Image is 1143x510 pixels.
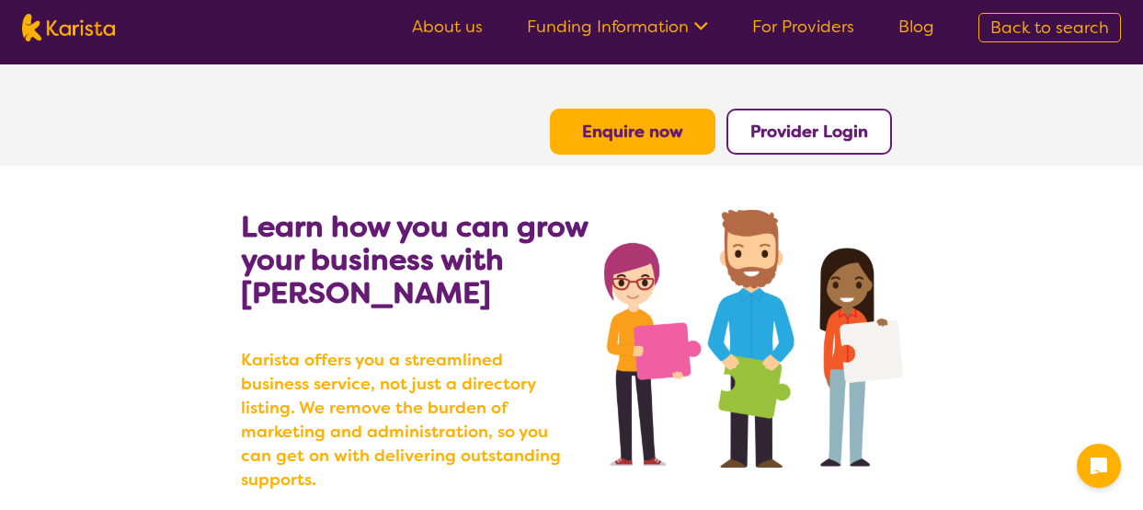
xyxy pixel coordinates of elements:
span: Back to search [990,17,1109,39]
img: Karista logo [22,14,115,41]
b: Karista offers you a streamlined business service, not just a directory listing. We remove the bu... [241,348,572,492]
button: Enquire now [550,109,715,155]
a: Funding Information [527,16,708,38]
a: For Providers [752,16,854,38]
a: Provider Login [750,121,868,143]
a: Blog [898,16,934,38]
b: Learn how you can grow your business with [PERSON_NAME] [241,207,588,312]
img: grow your business with Karista [604,210,902,468]
a: Enquire now [582,121,683,143]
button: Provider Login [726,109,892,155]
a: Back to search [978,13,1121,42]
a: About us [412,16,483,38]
